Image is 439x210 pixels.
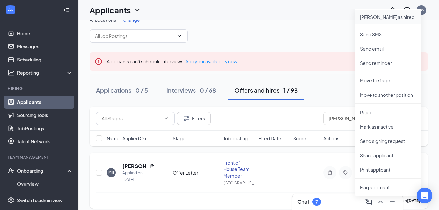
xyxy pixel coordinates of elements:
svg: Filter [183,114,191,122]
svg: QuestionInfo [403,6,411,14]
input: All Stages [102,115,161,122]
svg: Minimize [388,198,396,206]
div: Front of House Team Member [223,159,254,179]
a: Job Postings [17,122,73,135]
div: 7 [315,199,318,205]
h3: Chat [297,198,309,205]
svg: Settings [8,197,14,203]
span: Applicants can't schedule interviews. [107,59,237,64]
div: AW [418,7,425,13]
div: MB [108,170,114,175]
svg: ChevronDown [177,33,182,39]
div: Offer Letter [173,169,219,176]
div: Switch to admin view [17,197,63,203]
svg: Notifications [389,6,397,14]
a: Messages [17,40,73,53]
div: Team Management [8,154,72,160]
a: Overview [17,177,73,190]
a: Scheduling [17,53,73,66]
a: Home [17,27,73,40]
svg: Analysis [8,69,14,76]
button: Filter Filters [177,112,211,125]
a: Applicants [17,96,73,109]
svg: Note [326,170,334,175]
span: Name · Applied On [107,135,146,142]
input: All Job Postings [95,32,174,40]
b: [DATE] [407,198,420,203]
input: Search in offers and hires [323,112,421,125]
svg: WorkstreamLogo [7,7,14,13]
button: ChevronUp [375,197,386,207]
span: Hired Date [258,135,281,142]
h1: Applicants [90,5,131,16]
a: Add your availability now [185,59,237,64]
svg: ComposeMessage [365,198,373,206]
div: [GEOGRAPHIC_DATA] [223,180,254,186]
svg: ChevronDown [133,6,141,14]
h5: [PERSON_NAME] [122,163,147,170]
svg: ChevronUp [377,198,384,206]
svg: UserCheck [8,167,14,174]
button: Minimize [387,197,397,207]
svg: Error [95,58,103,65]
a: Sourcing Tools [17,109,73,122]
div: Applications · 0 / 5 [96,86,148,94]
span: Actions [323,135,339,142]
svg: Document [150,164,155,169]
div: Hiring [8,86,72,91]
svg: Collapse [63,7,70,13]
span: Job posting [223,135,248,142]
button: ComposeMessage [363,197,374,207]
svg: ChevronDown [164,116,169,121]
a: Talent Network [17,135,73,148]
div: Interviews · 0 / 68 [166,86,216,94]
span: Stage [173,135,186,142]
div: Open Intercom Messenger [417,188,432,203]
p: Print applicant [360,166,416,173]
div: Onboarding [17,167,67,174]
svg: Tag [342,170,349,175]
span: Score [293,135,306,142]
div: Applied on [DATE] [122,170,155,183]
div: Reporting [17,69,73,76]
div: Offers and hires · 1 / 98 [234,86,298,94]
